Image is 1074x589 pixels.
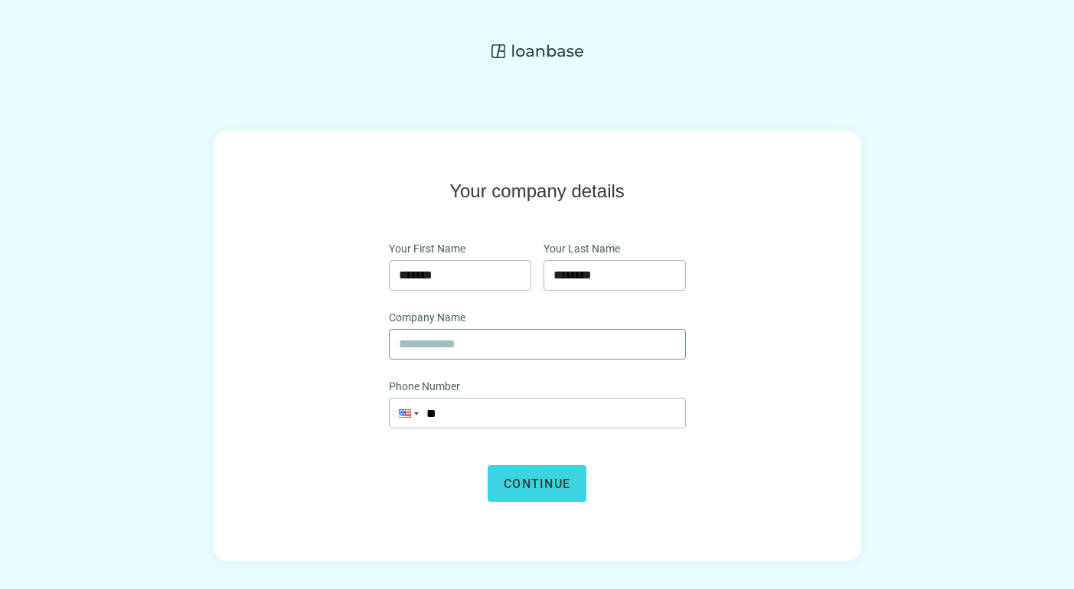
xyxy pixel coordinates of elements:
span: Phone Number [389,378,460,395]
span: Continue [504,477,570,491]
button: Continue [488,465,586,502]
span: Your First Name [389,240,465,257]
h1: Your company details [449,179,625,203]
div: United States: + 1 [390,399,419,428]
span: Company Name [389,309,465,326]
span: Your Last Name [544,240,620,257]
